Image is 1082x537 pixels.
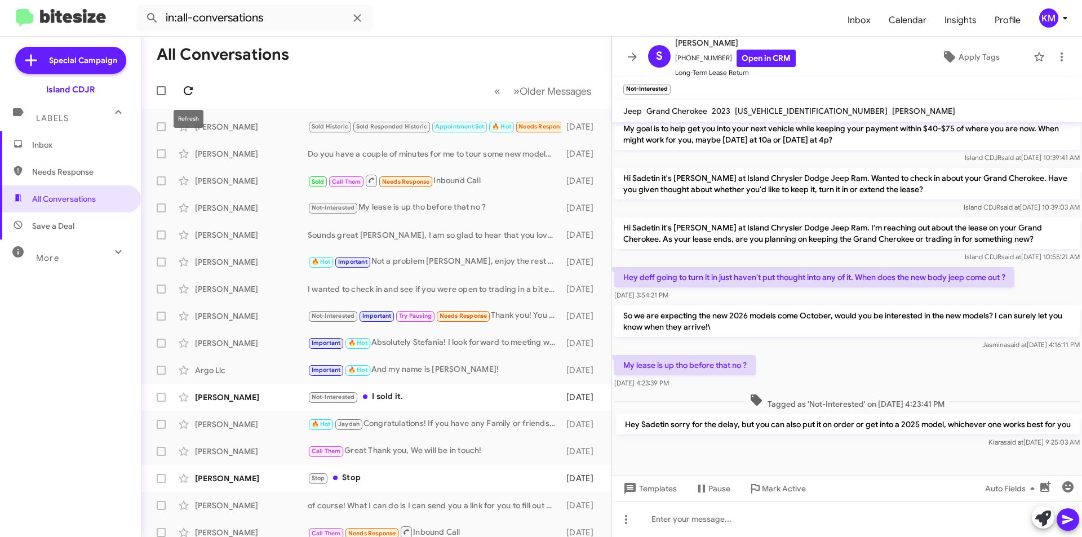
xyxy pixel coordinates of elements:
span: 🔥 Hot [492,123,511,130]
span: Needs Response [32,166,128,177]
span: Call Them [332,178,361,185]
button: Templates [612,478,686,499]
span: Templates [621,478,677,499]
span: Appointment Set [435,123,485,130]
span: Inbox [32,139,128,150]
span: said at [1007,340,1027,349]
span: 🔥 Hot [348,339,367,347]
div: [PERSON_NAME] [195,229,308,241]
span: Mark Active [762,478,806,499]
span: [PHONE_NUMBER] [675,50,796,67]
div: [PERSON_NAME] [195,148,308,159]
div: [PERSON_NAME] [195,392,308,403]
p: My lease is up tho before that no ? [614,355,756,375]
div: And my name is [PERSON_NAME]! [308,363,561,376]
span: 🔥 Hot [348,366,367,374]
div: [DATE] [561,446,602,457]
div: Argo Llc [195,365,308,376]
div: Not a problem [PERSON_NAME], enjoy the rest of your weeK! [308,255,561,268]
span: Grand Cherokee [646,106,707,116]
div: Do you have a couple of minutes for me to tour some new models, we can go over some new leases, a... [308,148,561,159]
span: Apply Tags [959,47,1000,67]
div: [PERSON_NAME] [195,256,308,268]
span: Jeep [623,106,642,116]
p: Hey deff going to turn it in just haven't put thought into any of it. When does the new body jeep... [614,267,1014,287]
span: [PERSON_NAME] [675,36,796,50]
div: [DATE] [561,148,602,159]
div: [DATE] [561,473,602,484]
div: KM [1039,8,1058,28]
span: Older Messages [520,85,591,97]
div: [DATE] [561,392,602,403]
span: Calendar [880,4,935,37]
div: [PERSON_NAME] [195,473,308,484]
span: Island CDJR [DATE] 10:55:21 AM [965,252,1080,261]
span: [DATE] 3:54:21 PM [614,291,668,299]
span: Needs Response [382,178,430,185]
span: [US_VEHICLE_IDENTIFICATION_NUMBER] [735,106,888,116]
span: [DATE] 4:23:39 PM [614,379,669,387]
div: Sounds great [PERSON_NAME], I am so glad to hear that you love it! If you would like, we could co... [308,229,561,241]
div: [DATE] [561,338,602,349]
span: Call Them [312,530,341,537]
div: [DATE] [561,121,602,132]
span: Needs Response [348,530,396,537]
div: Congratulations! If you have any Family or friends to refer us to That will be greatly Appreciated! [308,418,561,431]
div: [DATE] [561,229,602,241]
div: Refresh [174,110,203,128]
button: Previous [487,79,507,103]
span: Island CDJR [DATE] 10:39:03 AM [964,203,1080,211]
div: [PERSON_NAME] [195,202,308,214]
span: « [494,84,500,98]
div: Stop [308,472,561,485]
a: Inbox [839,4,880,37]
span: » [513,84,520,98]
div: Island CDJR [46,84,95,95]
div: [DATE] [561,500,602,511]
span: said at [1001,252,1021,261]
div: [PERSON_NAME] [195,310,308,322]
button: Apply Tags [912,47,1028,67]
p: Hi Sadetin it's [PERSON_NAME] at Island Chrysler Dodge Jeep Ram. Wanted to check in about your Gr... [614,168,1080,199]
span: 🔥 Hot [312,258,331,265]
span: Important [362,312,392,319]
span: Kiara [DATE] 9:25:03 AM [988,438,1080,446]
div: [DATE] [561,202,602,214]
span: Sold Historic [312,123,349,130]
div: [DATE] [561,365,602,376]
span: Important [338,258,367,265]
button: Pause [686,478,739,499]
span: 🔥 Hot [312,420,331,428]
span: said at [1001,153,1021,162]
button: KM [1030,8,1070,28]
span: Profile [986,4,1030,37]
span: Not-Interested [312,393,355,401]
div: [PERSON_NAME] [195,283,308,295]
div: Inbound Call [308,174,561,188]
nav: Page navigation example [488,79,598,103]
div: My lease is up tho before that no ? [308,201,561,214]
button: Mark Active [739,478,815,499]
span: Sold Responded Historic [356,123,428,130]
h1: All Conversations [157,46,289,64]
span: Tagged as 'Not-Interested' on [DATE] 4:23:41 PM [745,393,949,410]
p: So we are expecting the new 2026 models come October, would you be interested in the new models? ... [614,305,1080,337]
div: Absolutely Stefania! I look forward to meeting with you then! [308,336,561,349]
p: Hey Sadetin sorry for the delay, but you can also put it on order or get into a 2025 model, which... [616,414,1080,434]
span: Needs Response [518,123,566,130]
span: Not-Interested [312,204,355,211]
span: Pause [708,478,730,499]
div: Thank you! You do the same! [308,309,561,322]
span: said at [1000,203,1020,211]
a: Insights [935,4,986,37]
button: Auto Fields [976,478,1048,499]
span: Stop [312,474,325,482]
span: S [656,47,663,65]
p: Hi Sadetin it's [PERSON_NAME] at Island Chrysler Dodge Jeep Ram. I'm reaching out about the lease... [614,218,1080,249]
span: Needs Response [440,312,487,319]
a: Open in CRM [737,50,796,67]
span: Jaydah [338,420,360,428]
div: Great Thank you, We will be in touch! [308,445,561,458]
span: Not-Interested [312,312,355,319]
div: [DATE] [561,419,602,430]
